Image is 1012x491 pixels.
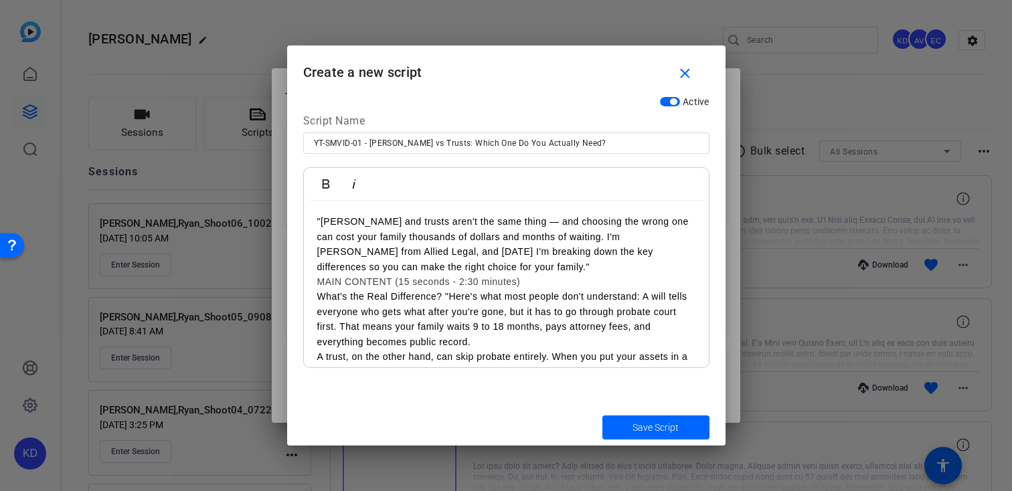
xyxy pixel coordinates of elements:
[287,45,726,89] h1: Create a new script
[317,289,695,349] p: What's the Real Difference? "Here's what most people don't understand: A will tells everyone who ...
[314,135,699,151] input: Enter Script Name
[303,113,709,133] div: Script Name
[632,421,679,435] span: Save Script
[317,274,695,289] h3: MAIN CONTENT (15 seconds - 2:30 minutes)
[341,171,367,197] button: Italic (⌘I)
[602,415,709,439] button: Save Script
[683,96,709,107] span: Active
[677,66,693,82] mat-icon: close
[313,171,339,197] button: Bold (⌘B)
[317,349,695,394] p: A trust, on the other hand, can skip probate entirely. When you put your assets in a living trust...
[317,214,695,274] p: "[PERSON_NAME] and trusts aren't the same thing — and choosing the wrong one can cost your family...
